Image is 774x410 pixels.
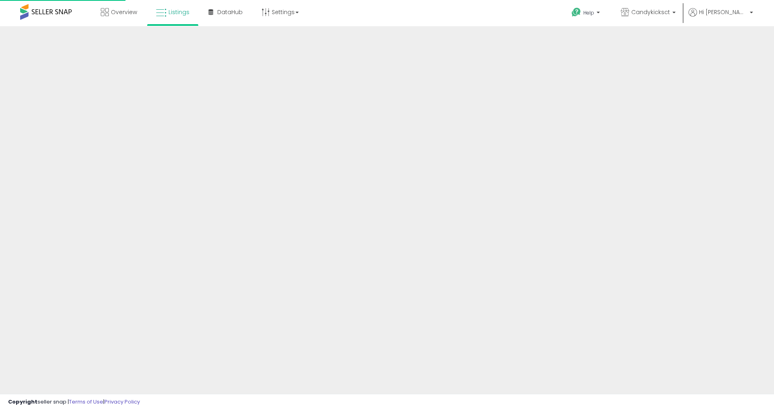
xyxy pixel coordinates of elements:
span: Listings [169,8,189,16]
span: Help [583,9,594,16]
span: Hi [PERSON_NAME] [699,8,747,16]
a: Hi [PERSON_NAME] [689,8,753,26]
span: DataHub [217,8,243,16]
i: Get Help [571,7,581,17]
a: Help [565,1,608,26]
span: Candykicksct [631,8,670,16]
span: Overview [111,8,137,16]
